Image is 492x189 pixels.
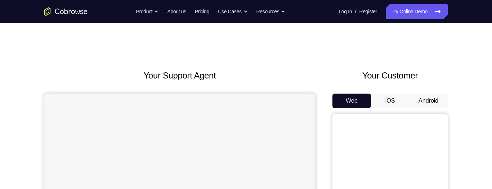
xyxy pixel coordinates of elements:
h2: Your Support Agent [44,69,315,82]
button: Web [332,94,371,108]
a: Pricing [195,4,209,19]
a: About us [167,4,186,19]
span: / [355,7,356,16]
h2: Your Customer [332,69,448,82]
a: Try Online Demo [386,4,448,19]
button: Resources [256,4,286,19]
button: Android [409,94,448,108]
a: Register [359,4,377,19]
button: Use Cases [218,4,247,19]
a: Go to the home page [44,7,88,16]
button: iOS [371,94,410,108]
button: Product [136,4,159,19]
a: Log In [339,4,352,19]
